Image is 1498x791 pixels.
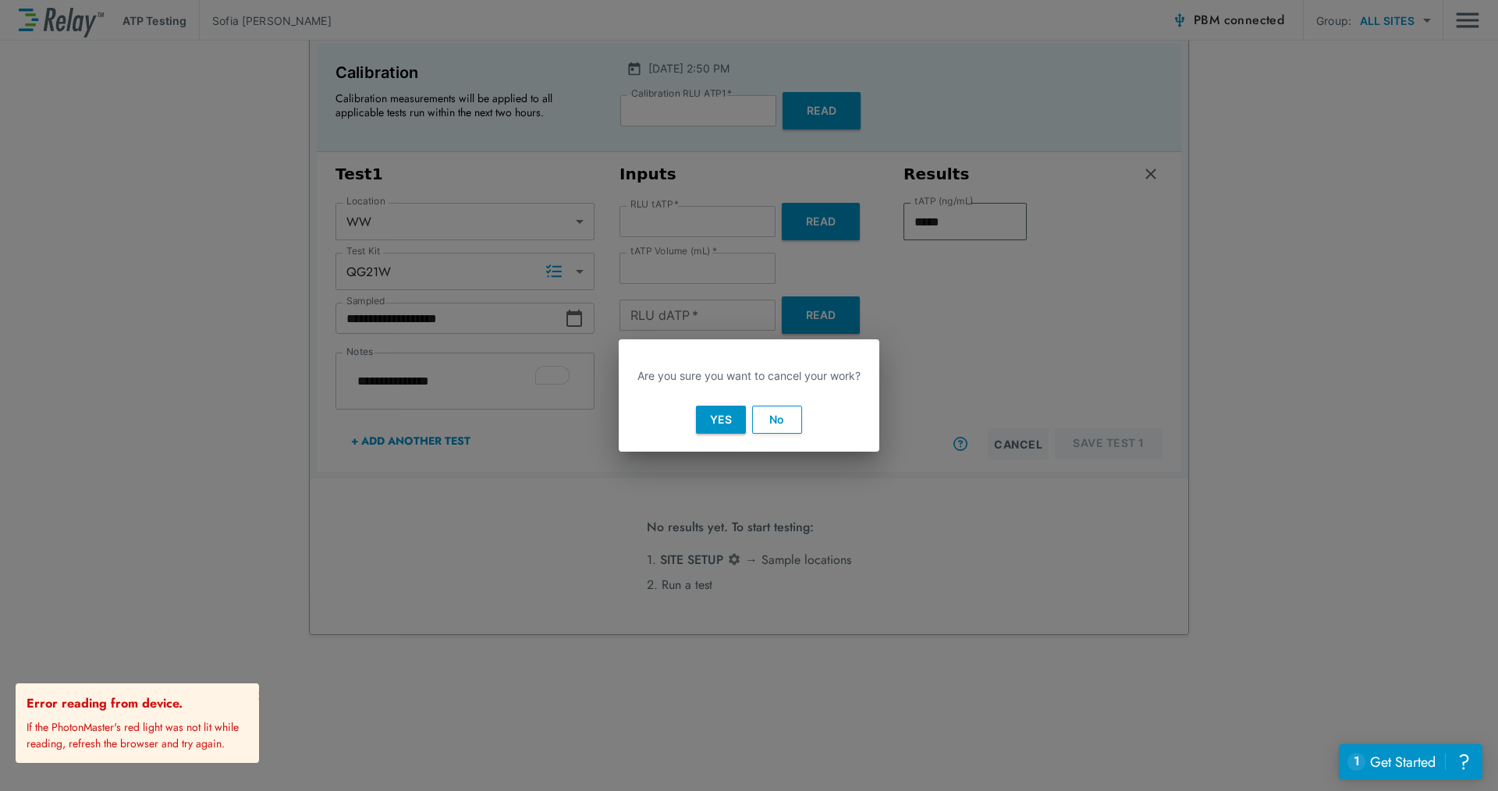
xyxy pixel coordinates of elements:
strong: Error reading from device. [27,694,183,712]
button: close [257,690,268,702]
p: If the PhotonMaster's red light was not lit while reading, refresh the browser and try again. [27,713,253,752]
button: Yes [696,406,746,434]
p: Are you sure you want to cancel your work? [637,367,861,384]
button: No [752,406,802,434]
iframe: To enrich screen reader interactions, please activate Accessibility in Grammarly extension settings [1339,744,1482,779]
